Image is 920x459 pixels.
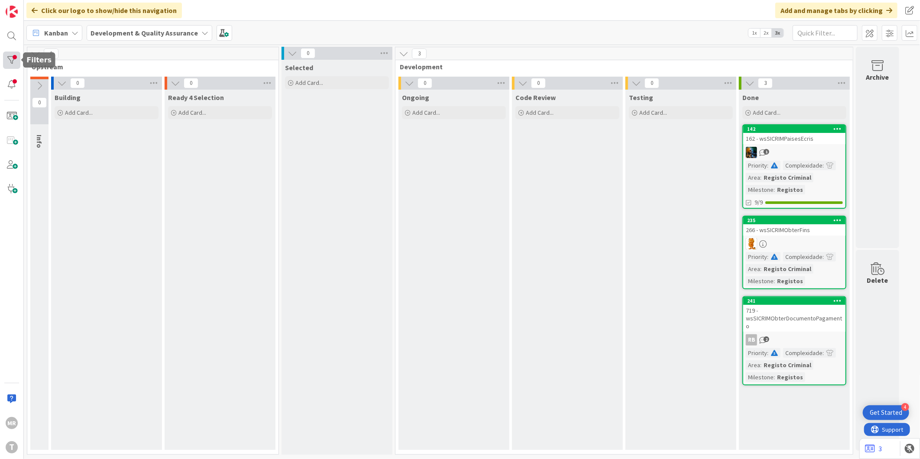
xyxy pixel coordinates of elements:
[772,29,784,37] span: 3x
[760,360,761,370] span: :
[44,48,58,59] span: 0
[758,78,773,88] span: 3
[870,408,902,417] div: Get Started
[746,161,767,170] div: Priority
[867,275,888,285] div: Delete
[865,443,882,454] a: 3
[746,276,774,286] div: Milestone
[412,109,440,116] span: Add Card...
[746,173,760,182] div: Area
[32,97,47,108] span: 0
[775,185,805,194] div: Registos
[178,109,206,116] span: Add Card...
[764,336,769,342] span: 2
[742,93,759,102] span: Done
[743,217,845,224] div: 235
[531,78,546,88] span: 0
[26,3,182,18] div: Click our logo to show/hide this navigation
[747,298,845,304] div: 241
[6,6,18,18] img: Visit kanbanzone.com
[743,125,845,133] div: 142
[746,360,760,370] div: Area
[55,93,81,102] span: Building
[774,185,775,194] span: :
[746,348,767,358] div: Priority
[761,360,813,370] div: Registo Criminal
[526,109,554,116] span: Add Card...
[747,217,845,223] div: 235
[760,29,772,37] span: 2x
[18,1,39,12] span: Support
[645,78,659,88] span: 0
[743,217,845,236] div: 235266 - wsSICRIMObterFins
[775,276,805,286] div: Registos
[743,297,845,305] div: 241
[774,276,775,286] span: :
[412,48,427,59] span: 3
[748,29,760,37] span: 1x
[761,264,813,274] div: Registo Criminal
[746,147,757,158] img: JC
[746,252,767,262] div: Priority
[743,147,845,158] div: JC
[793,25,858,41] input: Quick Filter...
[515,93,556,102] span: Code Review
[775,372,805,382] div: Registos
[767,161,768,170] span: :
[743,133,845,144] div: 162 - wsSICRIMPaisesEcris
[901,403,909,411] div: 4
[863,405,909,420] div: Open Get Started checklist, remaining modules: 4
[746,238,757,249] img: RL
[746,185,774,194] div: Milestone
[783,252,823,262] div: Complexidade
[764,149,769,155] span: 1
[823,252,824,262] span: :
[753,109,781,116] span: Add Card...
[402,93,429,102] span: Ongoing
[760,264,761,274] span: :
[295,79,323,87] span: Add Card...
[70,78,85,88] span: 0
[65,109,93,116] span: Add Card...
[767,252,768,262] span: :
[418,78,432,88] span: 0
[743,224,845,236] div: 266 - wsSICRIMObterFins
[35,135,44,148] span: Info
[742,216,846,289] a: 235266 - wsSICRIMObterFinsRLPriority:Complexidade:Area:Registo CriminalMilestone:Registos
[6,441,18,453] div: T
[32,62,268,71] span: Upstream
[823,348,824,358] span: :
[743,334,845,346] div: RB
[783,161,823,170] div: Complexidade
[743,297,845,332] div: 241719 - wsSICRIMObterDocumentoPagamento
[823,161,824,170] span: :
[629,93,653,102] span: Testing
[742,296,846,385] a: 241719 - wsSICRIMObterDocumentoPagamentoRBPriority:Complexidade:Area:Registo CriminalMilestone:Re...
[44,28,68,38] span: Kanban
[742,124,846,209] a: 142162 - wsSICRIMPaisesEcrisJCPriority:Complexidade:Area:Registo CriminalMilestone:Registos9/9
[26,56,52,64] h5: Filters
[301,48,315,58] span: 0
[746,372,774,382] div: Milestone
[285,63,313,72] span: Selected
[746,334,757,346] div: RB
[761,173,813,182] div: Registo Criminal
[760,173,761,182] span: :
[168,93,224,102] span: Ready 4 Selection
[775,3,897,18] div: Add and manage tabs by clicking
[743,125,845,144] div: 142162 - wsSICRIMPaisesEcris
[6,417,18,429] div: MR
[774,372,775,382] span: :
[639,109,667,116] span: Add Card...
[91,29,198,37] b: Development & Quality Assurance
[743,305,845,332] div: 719 - wsSICRIMObterDocumentoPagamento
[743,238,845,249] div: RL
[746,264,760,274] div: Area
[755,198,763,207] span: 9/9
[866,72,889,82] div: Archive
[400,62,842,71] span: Development
[747,126,845,132] div: 142
[783,348,823,358] div: Complexidade
[184,78,198,88] span: 0
[767,348,768,358] span: :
